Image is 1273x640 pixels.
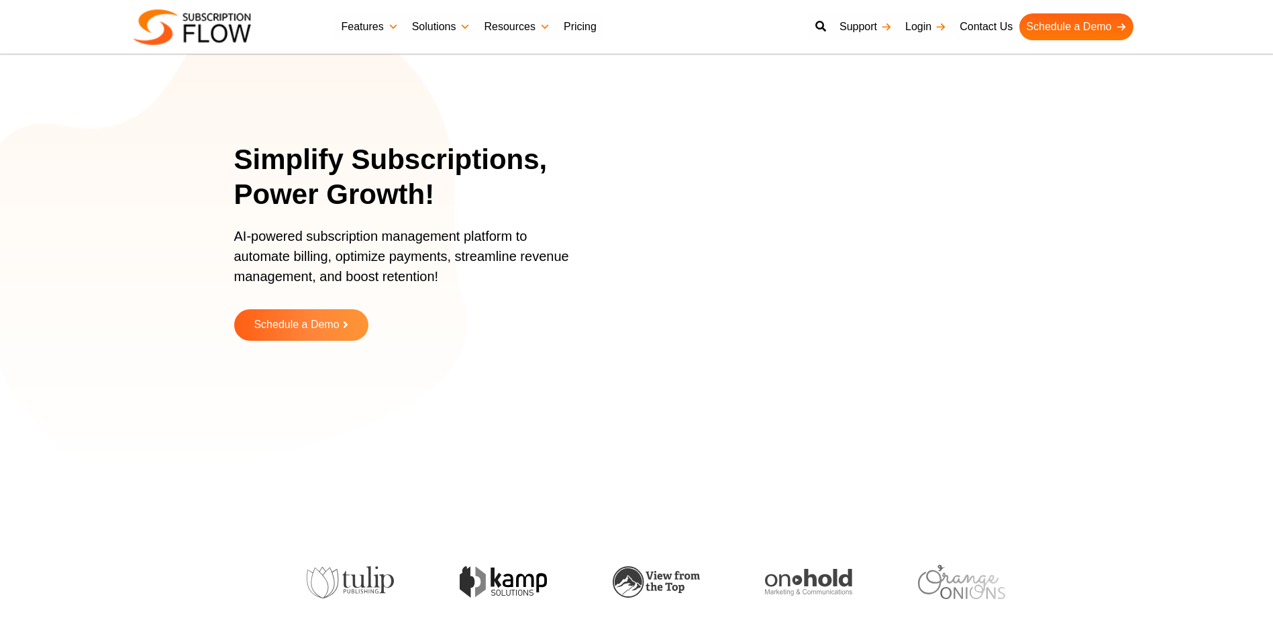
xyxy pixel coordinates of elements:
img: onhold-marketing [721,569,808,596]
h1: Simplify Subscriptions, Power Growth! [234,142,600,213]
p: AI-powered subscription management platform to automate billing, optimize payments, streamline re... [234,226,583,300]
a: Resources [477,13,556,40]
a: Solutions [405,13,478,40]
a: Support [833,13,899,40]
a: Contact Us [953,13,1019,40]
a: Schedule a Demo [234,309,368,341]
img: Subscriptionflow [134,9,251,45]
a: Login [899,13,953,40]
img: orange-onions [874,565,961,599]
img: view-from-the-top [568,566,656,598]
img: kamp-solution [415,566,503,598]
span: Schedule a Demo [254,319,339,331]
a: Features [335,13,405,40]
a: Schedule a Demo [1019,13,1133,40]
a: Pricing [557,13,603,40]
img: tulip-publishing [263,566,350,598]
